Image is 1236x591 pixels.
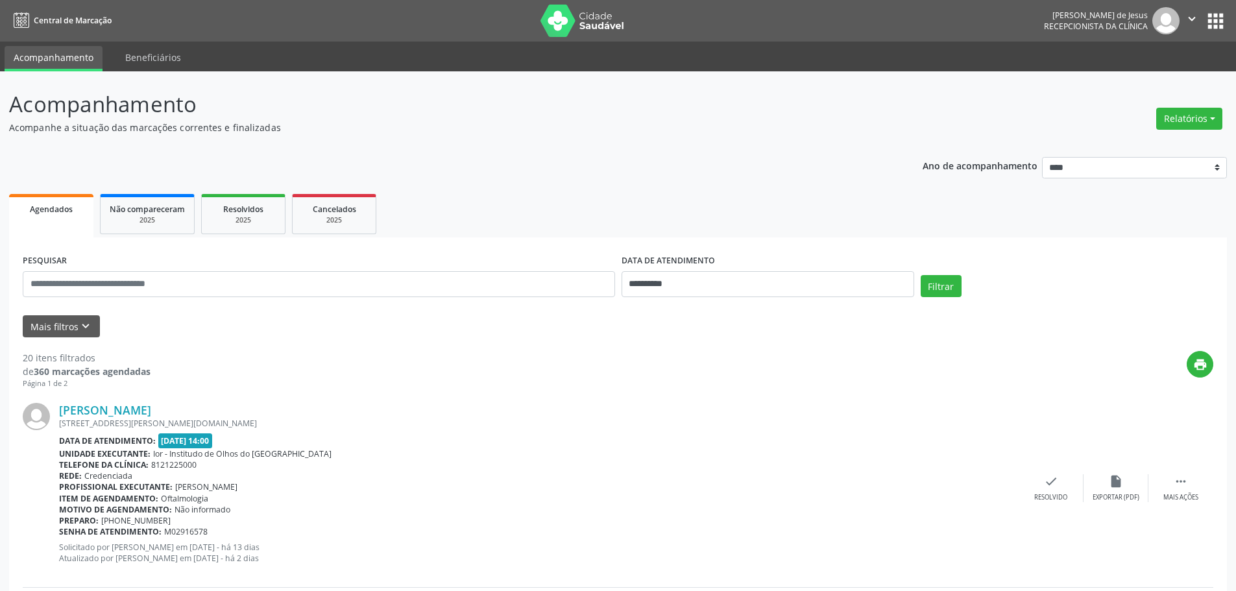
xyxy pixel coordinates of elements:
button: apps [1204,10,1227,32]
b: Data de atendimento: [59,435,156,446]
span: Oftalmologia [161,493,208,504]
b: Senha de atendimento: [59,526,162,537]
p: Ano de acompanhamento [923,157,1037,173]
a: Beneficiários [116,46,190,69]
span: Não informado [175,504,230,515]
p: Acompanhe a situação das marcações correntes e finalizadas [9,121,862,134]
b: Motivo de agendamento: [59,504,172,515]
button:  [1180,7,1204,34]
div: 2025 [110,215,185,225]
strong: 360 marcações agendadas [34,365,151,378]
b: Unidade executante: [59,448,151,459]
b: Profissional executante: [59,481,173,492]
button: print [1187,351,1213,378]
p: Solicitado por [PERSON_NAME] em [DATE] - há 13 dias Atualizado por [PERSON_NAME] em [DATE] - há 2... [59,542,1019,564]
a: [PERSON_NAME] [59,403,151,417]
span: Central de Marcação [34,15,112,26]
b: Preparo: [59,515,99,526]
a: Central de Marcação [9,10,112,31]
div: 20 itens filtrados [23,351,151,365]
span: Credenciada [84,470,132,481]
span: Ior - Institudo de Olhos do [GEOGRAPHIC_DATA] [153,448,332,459]
div: Exportar (PDF) [1093,493,1139,502]
i:  [1174,474,1188,488]
div: Resolvido [1034,493,1067,502]
span: 8121225000 [151,459,197,470]
button: Filtrar [921,275,962,297]
div: Mais ações [1163,493,1198,502]
label: PESQUISAR [23,251,67,271]
div: Página 1 de 2 [23,378,151,389]
b: Item de agendamento: [59,493,158,504]
div: [STREET_ADDRESS][PERSON_NAME][DOMAIN_NAME] [59,418,1019,429]
p: Acompanhamento [9,88,862,121]
span: M02916578 [164,526,208,537]
i: keyboard_arrow_down [79,319,93,333]
i:  [1185,12,1199,26]
span: Resolvidos [223,204,263,215]
img: img [1152,7,1180,34]
span: [DATE] 14:00 [158,433,213,448]
i: insert_drive_file [1109,474,1123,488]
i: check [1044,474,1058,488]
div: [PERSON_NAME] de Jesus [1044,10,1148,21]
a: Acompanhamento [5,46,103,71]
span: [PERSON_NAME] [175,481,237,492]
div: 2025 [211,215,276,225]
div: de [23,365,151,378]
b: Telefone da clínica: [59,459,149,470]
span: Cancelados [313,204,356,215]
div: 2025 [302,215,367,225]
img: img [23,403,50,430]
i: print [1193,357,1207,372]
span: [PHONE_NUMBER] [101,515,171,526]
b: Rede: [59,470,82,481]
button: Mais filtroskeyboard_arrow_down [23,315,100,338]
button: Relatórios [1156,108,1222,130]
span: Recepcionista da clínica [1044,21,1148,32]
span: Não compareceram [110,204,185,215]
span: Agendados [30,204,73,215]
label: DATA DE ATENDIMENTO [622,251,715,271]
